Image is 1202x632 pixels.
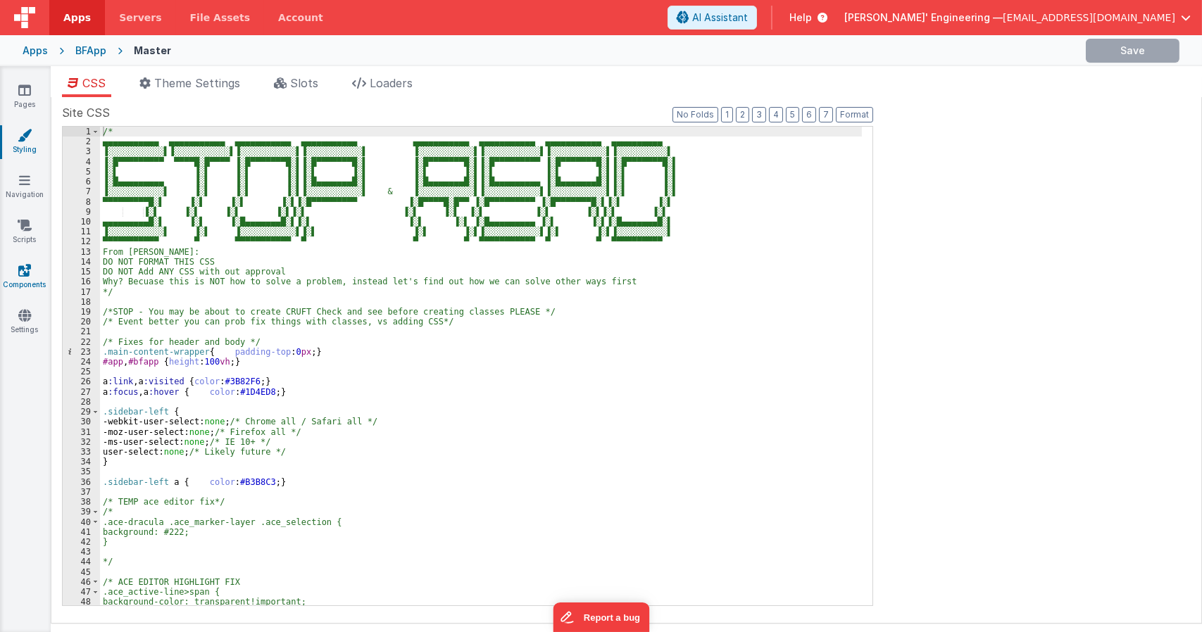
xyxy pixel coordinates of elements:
div: 1 [63,127,100,137]
span: Site CSS [62,104,110,121]
div: 4 [63,157,100,167]
span: Slots [290,76,318,90]
div: 25 [63,367,100,377]
div: 39 [63,507,100,517]
span: [EMAIL_ADDRESS][DOMAIN_NAME] [1003,11,1175,25]
button: 1 [721,107,733,122]
div: 38 [63,497,100,507]
div: 16 [63,277,100,286]
span: AI Assistant [692,11,748,25]
div: 45 [63,567,100,577]
span: Apps [63,11,91,25]
div: 24 [63,357,100,367]
iframe: Marker.io feedback button [553,602,649,632]
div: 48 [63,597,100,607]
div: 31 [63,427,100,437]
button: 5 [786,107,799,122]
div: 47 [63,587,100,597]
div: 41 [63,527,100,537]
div: 5 [63,167,100,177]
button: Format [836,107,873,122]
div: 3 [63,146,100,156]
div: 9 [63,207,100,217]
div: 10 [63,217,100,227]
button: No Folds [672,107,718,122]
span: Loaders [370,76,413,90]
div: 34 [63,457,100,467]
div: 7 [63,187,100,196]
div: 42 [63,537,100,547]
div: 8 [63,197,100,207]
div: 18 [63,297,100,307]
span: Theme Settings [154,76,240,90]
div: 35 [63,467,100,476]
div: 21 [63,327,100,336]
span: CSS [82,76,106,90]
div: 15 [63,267,100,277]
div: 6 [63,177,100,187]
div: 27 [63,387,100,397]
div: Apps [23,44,48,58]
span: Servers [119,11,161,25]
div: 32 [63,437,100,447]
div: 33 [63,447,100,457]
div: 46 [63,577,100,587]
button: 2 [736,107,749,122]
div: Master [134,44,171,58]
div: 20 [63,317,100,327]
button: 4 [769,107,783,122]
div: 29 [63,407,100,417]
button: [PERSON_NAME]' Engineering — [EMAIL_ADDRESS][DOMAIN_NAME] [844,11,1191,25]
div: 23 [63,347,100,357]
span: Help [789,11,812,25]
div: 40 [63,517,100,527]
div: 26 [63,377,100,386]
button: AI Assistant [668,6,757,30]
div: 28 [63,397,100,407]
div: 37 [63,487,100,497]
div: 19 [63,307,100,317]
span: File Assets [190,11,251,25]
button: 7 [819,107,833,122]
div: 17 [63,287,100,297]
div: 2 [63,137,100,146]
div: 22 [63,337,100,347]
div: BFApp [75,44,106,58]
div: 14 [63,257,100,267]
div: 44 [63,557,100,567]
div: 11 [63,227,100,236]
span: [PERSON_NAME]' Engineering — [844,11,1003,25]
div: 30 [63,417,100,426]
button: 3 [752,107,766,122]
button: 6 [802,107,816,122]
div: 36 [63,477,100,487]
div: 43 [63,547,100,557]
button: Save [1086,39,1179,63]
div: 13 [63,247,100,257]
div: 12 [63,236,100,246]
